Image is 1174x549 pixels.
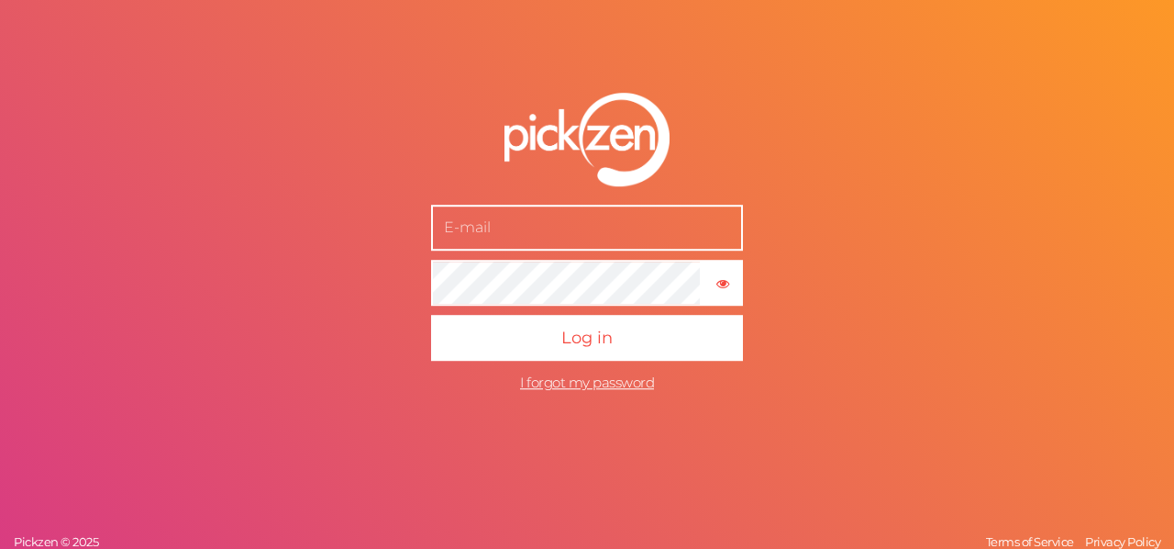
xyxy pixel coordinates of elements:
span: Log in [561,328,613,348]
a: Terms of Service [981,534,1079,549]
span: Terms of Service [986,534,1074,549]
button: Log in [431,315,743,361]
input: E-mail [431,205,743,251]
a: I forgot my password [520,374,654,391]
span: Privacy Policy [1085,534,1160,549]
a: Privacy Policy [1080,534,1165,549]
a: Pickzen © 2025 [9,534,103,549]
img: pz-logo-white.png [504,93,670,186]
